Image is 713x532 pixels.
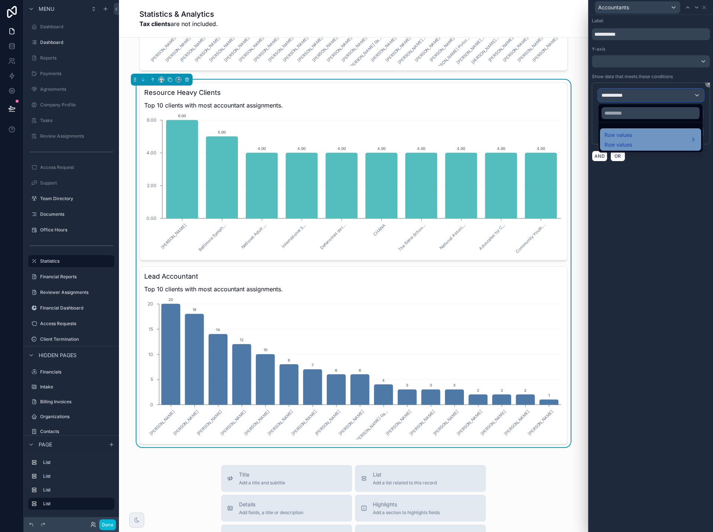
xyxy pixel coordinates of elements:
[453,383,455,387] text: 3
[144,87,563,98] h3: Resource Heavy Clients
[24,453,119,517] div: scrollable content
[28,130,114,142] a: Review Assignments
[148,352,153,357] tspan: 10
[221,465,352,492] button: TitleAdd a title and subtitle
[40,274,113,280] label: Financial Reports
[40,24,113,30] label: Dashboard
[28,208,114,220] a: Documents
[39,441,52,448] span: Page
[267,409,294,436] text: [PERSON_NAME]
[40,321,113,327] label: Access Requests
[239,480,285,486] span: Add a title and subtitle
[221,495,352,522] button: DetailsAdd fields, a title or description
[40,414,113,420] label: Organizations
[397,223,426,252] text: The Siena Schoo...
[604,141,632,148] span: Row values
[478,223,506,251] text: Advocates for C...
[28,36,114,48] a: Dashboard
[139,9,218,19] h1: Statistics & Analytics
[151,376,153,382] tspan: 5
[314,409,342,436] text: [PERSON_NAME]
[359,368,361,372] text: 6
[28,193,114,205] a: Team Directory
[243,409,271,436] text: [PERSON_NAME]
[456,409,483,436] text: [PERSON_NAME]
[385,409,413,436] text: [PERSON_NAME]
[196,409,223,436] text: [PERSON_NAME]
[524,388,526,392] text: 2
[28,99,114,111] a: Company Profile
[43,501,109,507] label: List
[527,409,554,436] text: [PERSON_NAME]
[40,164,113,170] label: Access Request
[239,510,303,516] span: Add fields, a title or description
[477,388,479,392] text: 2
[40,86,113,92] label: Agreements
[288,358,290,362] text: 8
[281,223,307,249] text: International S...
[372,223,387,237] text: CHANA
[40,305,113,311] label: Financial Dashboard
[40,102,113,108] label: Company Profile
[377,146,385,151] text: 4.00
[144,271,563,282] h3: Lead Accountant
[503,409,531,436] text: [PERSON_NAME]
[28,21,114,33] a: Dashboard
[338,409,365,436] text: [PERSON_NAME]
[28,68,114,80] a: Payments
[297,146,306,151] text: 4.00
[197,223,227,253] text: Baltimore Symph...
[172,409,200,436] text: [PERSON_NAME]
[537,146,545,151] text: 4.00
[417,146,425,151] text: 4.00
[43,459,112,465] label: List
[28,177,114,189] a: Support
[149,326,153,332] tspan: 15
[438,223,466,251] text: National Associ...
[40,118,113,124] label: Tasks
[373,510,440,516] span: Add a section to highlights fields
[28,381,114,393] a: Intake
[355,495,486,522] button: HighlightsAdd a section to highlights fields
[160,223,187,250] text: [PERSON_NAME]
[28,366,114,378] a: Financials
[148,301,153,307] tspan: 20
[258,146,266,151] text: 4.00
[28,161,114,173] a: Access Request
[338,146,346,151] text: 4.00
[430,383,432,387] text: 3
[28,411,114,423] a: Organizations
[40,180,113,186] label: Support
[240,223,267,250] text: National Adult ...
[40,369,113,375] label: Financials
[40,71,113,77] label: Payments
[146,215,157,221] tspan: 0.00
[219,409,247,436] text: [PERSON_NAME]
[144,285,563,294] span: Top 10 clients with most accountant assignments.
[28,426,114,438] a: Contacts
[406,383,408,387] text: 3
[480,409,507,436] text: [PERSON_NAME]
[168,297,173,302] text: 20
[40,133,113,139] label: Review Assignments
[40,196,113,202] label: Team Directory
[312,363,314,367] text: 7
[43,487,112,493] label: List
[147,183,157,188] tspan: 2.00
[150,402,153,407] tspan: 0
[457,146,465,151] text: 4.00
[144,297,563,439] div: chart
[28,318,114,330] a: Access Requests
[290,409,318,436] text: [PERSON_NAME]
[548,393,550,397] text: 1
[382,378,385,382] text: 4
[239,471,285,478] span: Title
[218,130,226,134] text: 5.00
[239,501,303,508] span: Details
[39,5,54,13] span: Menu
[144,101,563,110] span: Top 10 clients with most accountant assignments.
[40,289,113,295] label: Reviewer Assignments
[373,480,437,486] span: Add a list related to this record
[40,258,110,264] label: Statistics
[355,465,486,492] button: ListAdd a list related to this record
